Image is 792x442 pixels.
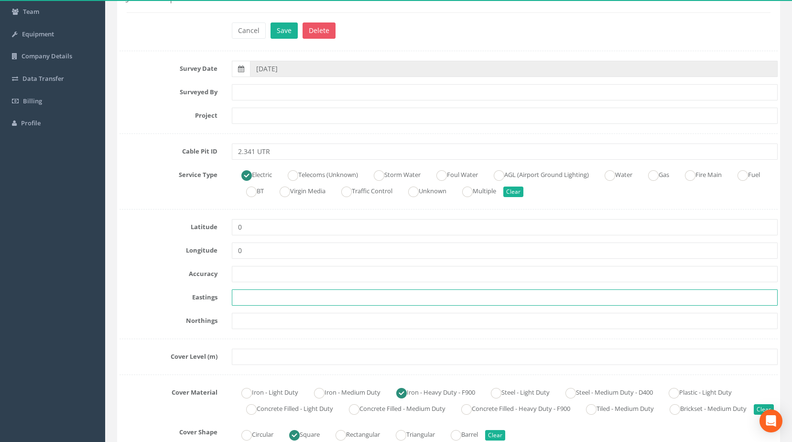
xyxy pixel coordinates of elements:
label: Eastings [112,289,225,302]
button: Save [271,22,298,39]
span: Data Transfer [22,74,64,83]
button: Delete [303,22,336,39]
label: Rectangular [326,427,380,441]
button: Clear [485,430,505,441]
label: Fuel [728,167,760,181]
label: AGL (Airport Ground Lighting) [484,167,589,181]
label: Longitude [112,243,225,255]
label: Virgin Media [270,183,325,197]
label: Surveyed By [112,84,225,97]
label: Triangular [386,427,435,441]
label: Cover Material [112,385,225,397]
label: Concrete Filled - Heavy Duty - F900 [452,401,570,415]
span: Profile [21,119,41,127]
label: Multiple [453,183,496,197]
div: Open Intercom Messenger [759,409,782,432]
label: Iron - Light Duty [232,385,298,398]
label: Cable Pit ID [112,144,225,156]
label: Project [112,108,225,120]
label: Storm Water [364,167,421,181]
label: Plastic - Light Duty [659,385,732,398]
span: Team [23,7,39,16]
label: BT [237,183,264,197]
label: Concrete Filled - Medium Duty [339,401,445,415]
label: Cover Level (m) [112,349,225,361]
label: Electric [232,167,272,181]
label: Steel - Light Duty [481,385,550,398]
button: Cancel [232,22,266,39]
label: Circular [232,427,273,441]
label: Barrel [441,427,478,441]
label: Telecoms (Unknown) [278,167,358,181]
label: Cover Shape [112,424,225,437]
span: Equipment [22,30,54,38]
label: Gas [639,167,669,181]
button: Clear [754,404,774,415]
label: Unknown [399,183,446,197]
label: Water [595,167,632,181]
label: Fire Main [675,167,722,181]
label: Concrete Filled - Light Duty [237,401,333,415]
button: Clear [503,187,523,197]
label: Foul Water [427,167,478,181]
label: Iron - Heavy Duty - F900 [387,385,475,398]
label: Accuracy [112,266,225,278]
label: Traffic Control [332,183,392,197]
label: Brickset - Medium Duty [660,401,747,415]
label: Tiled - Medium Duty [576,401,654,415]
label: Survey Date [112,61,225,73]
label: Steel - Medium Duty - D400 [556,385,653,398]
label: Iron - Medium Duty [304,385,380,398]
span: Company Details [22,52,72,60]
label: Northings [112,313,225,325]
span: Billing [23,97,42,105]
label: Square [280,427,320,441]
label: Service Type [112,167,225,179]
label: Latitude [112,219,225,232]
